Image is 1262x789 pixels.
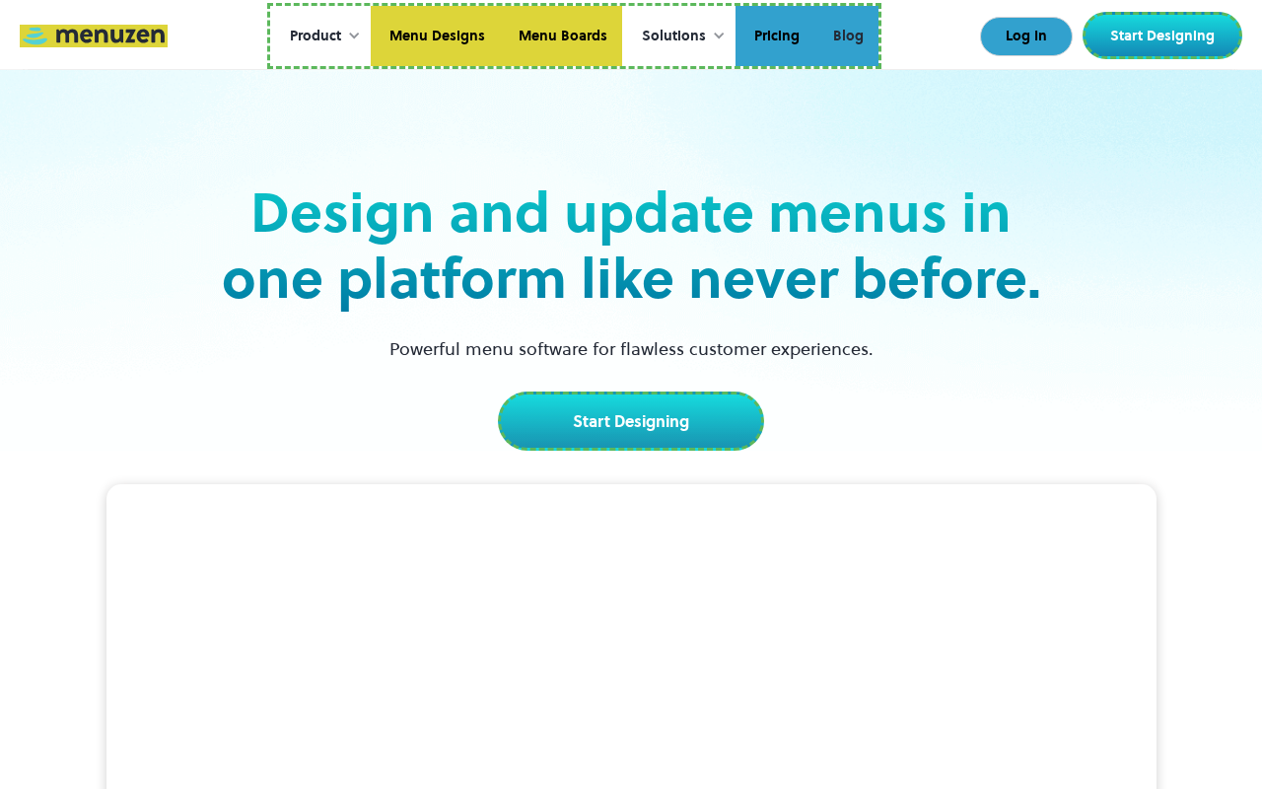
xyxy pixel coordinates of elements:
[371,6,500,67] a: Menu Designs
[736,6,814,67] a: Pricing
[980,17,1073,56] a: Log In
[1083,12,1242,59] a: Start Designing
[215,179,1047,312] h2: Design and update menus in one platform like never before.
[365,335,898,362] p: Powerful menu software for flawless customer experiences.
[270,6,371,67] div: Product
[622,6,736,67] div: Solutions
[290,26,341,47] div: Product
[500,6,622,67] a: Menu Boards
[642,26,706,47] div: Solutions
[814,6,878,67] a: Blog
[498,392,764,451] a: Start Designing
